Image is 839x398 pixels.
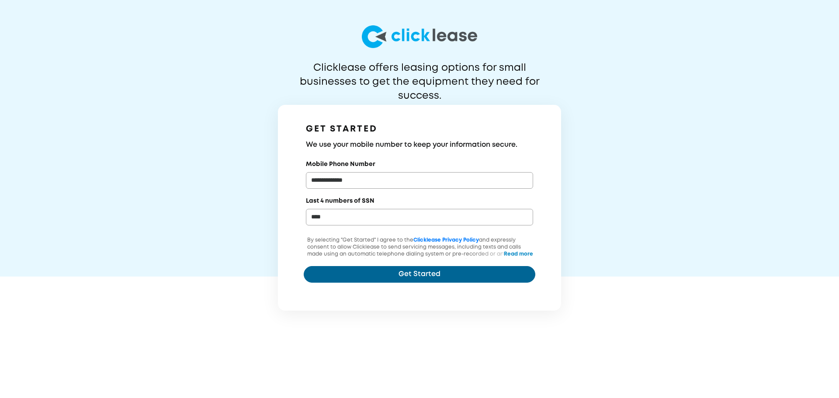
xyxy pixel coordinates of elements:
[413,238,479,242] a: Clicklease Privacy Policy
[278,61,561,89] p: Clicklease offers leasing options for small businesses to get the equipment they need for success.
[306,122,533,136] h1: GET STARTED
[304,266,535,283] button: Get Started
[304,237,535,279] p: By selecting "Get Started" I agree to the and expressly consent to allow Clicklease to send servi...
[362,25,477,48] img: logo-larg
[306,160,375,169] label: Mobile Phone Number
[306,197,374,205] label: Last 4 numbers of SSN
[306,140,533,150] h3: We use your mobile number to keep your information secure.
